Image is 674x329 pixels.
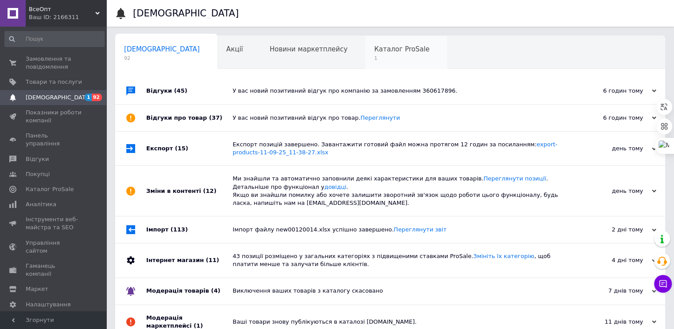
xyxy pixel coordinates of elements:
span: (113) [171,226,188,233]
button: Чат з покупцем [654,275,672,293]
span: ВсеОпт [29,5,95,13]
div: Ми знайшли та автоматично заповнили деякі характеристики для ваших товарів. . Детальніше про функ... [233,175,568,207]
span: (45) [174,87,187,94]
span: Панель управління [26,132,82,148]
span: Відгуки [26,155,49,163]
div: 43 позиції розміщено у загальних категоріях з підвищеними ставками ProSale. , щоб платити менше т... [233,252,568,268]
h1: [DEMOGRAPHIC_DATA] [133,8,239,19]
span: Інструменти веб-майстра та SEO [26,215,82,231]
span: (4) [211,287,220,294]
span: (1) [194,322,203,329]
div: Інтернет магазин [146,243,233,277]
a: export-products-11-09-25_11-38-27.xlsx [233,141,557,156]
span: (12) [203,188,216,194]
div: Імпорт файлу new00120014.xlsx успішно завершено. [233,226,568,234]
div: день тому [568,187,656,195]
div: Модерація товарів [146,278,233,305]
div: Зміни в контенті [146,166,233,216]
span: Аналітика [26,200,56,208]
div: 11 днів тому [568,318,656,326]
div: Ваші товари знову публікуються в каталозі [DOMAIN_NAME]. [233,318,568,326]
a: Змініть їх категорію [473,253,534,259]
span: [DEMOGRAPHIC_DATA] [124,45,200,53]
div: 7 днів тому [568,287,656,295]
div: Імпорт [146,216,233,243]
a: Переглянути [360,114,400,121]
span: Управління сайтом [26,239,82,255]
div: Експорт позицій завершено. Завантажити готовий файл можна протягом 12 годин за посиланням: [233,141,568,157]
span: (37) [209,114,222,121]
span: (11) [206,257,219,263]
span: Товари та послуги [26,78,82,86]
a: Переглянути звіт [394,226,447,233]
div: Виключення ваших товарів з каталогу скасовано [233,287,568,295]
div: У вас новий позитивний відгук про компанію за замовленням 360617896. [233,87,568,95]
a: довідці [324,184,347,190]
div: Відгуки [146,78,233,104]
div: Експорт [146,132,233,165]
span: Маркет [26,285,48,293]
span: 92 [124,55,200,62]
span: Гаманець компанії [26,262,82,278]
span: 92 [92,94,102,101]
div: 6 годин тому [568,114,656,122]
span: Каталог ProSale [26,185,74,193]
div: 2 дні тому [568,226,656,234]
span: Замовлення та повідомлення [26,55,82,71]
div: Відгуки про товар [146,105,233,131]
span: Покупці [26,170,50,178]
span: [DEMOGRAPHIC_DATA] [26,94,91,102]
div: У вас новий позитивний відгук про товар. [233,114,568,122]
span: 1 [374,55,429,62]
div: 6 годин тому [568,87,656,95]
div: 4 дні тому [568,256,656,264]
input: Пошук [4,31,105,47]
span: 1 [85,94,92,101]
span: (15) [175,145,188,152]
div: Ваш ID: 2166311 [29,13,106,21]
span: Новини маркетплейсу [269,45,347,53]
a: Переглянути позиції [483,175,546,182]
span: Акції [226,45,243,53]
span: Налаштування [26,301,71,309]
span: Показники роботи компанії [26,109,82,125]
span: Каталог ProSale [374,45,429,53]
div: день тому [568,145,656,153]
